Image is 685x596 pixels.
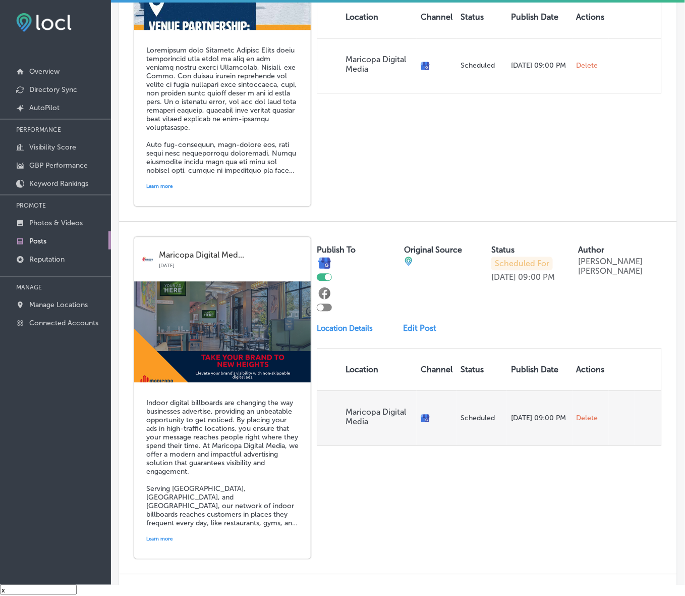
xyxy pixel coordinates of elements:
[511,62,568,70] p: [DATE] 09:00 PM
[491,245,515,255] label: Status
[146,399,299,528] h5: Indoor digital billboards are changing the way businesses advertise, providing an unbeatable oppo...
[346,408,413,427] p: Maricopa Digital Media
[346,55,413,74] p: Maricopa Digital Media
[159,251,304,260] p: Maricopa Digital Med...
[491,273,516,282] p: [DATE]
[29,161,88,170] p: GBP Performance
[29,301,88,309] p: Manage Locations
[29,219,83,227] p: Photos & Videos
[317,245,356,255] label: Publish To
[511,414,568,423] p: [DATE] 09:00 PM
[456,349,507,391] th: Status
[491,257,553,271] p: Scheduled For
[403,324,442,333] a: Edit Post
[518,273,555,282] p: 09:00 PM
[29,85,77,94] p: Directory Sync
[579,245,605,255] label: Author
[404,245,462,255] label: Original Source
[577,62,598,71] span: Delete
[317,349,417,391] th: Location
[146,46,299,175] h5: Loremipsum dolo Sitametc Adipisc Elits doeiu temporincid utla etdol ma aliq en adm veniamq nostru...
[317,324,373,333] p: Location Details
[29,104,60,112] p: AutoPilot
[29,237,46,245] p: Posts
[507,349,572,391] th: Publish Date
[141,253,154,266] img: logo
[159,260,304,269] p: [DATE]
[29,143,76,152] p: Visibility Score
[29,179,88,188] p: Keyword Rankings
[29,255,65,264] p: Reputation
[461,414,503,423] p: Scheduled
[417,349,456,391] th: Channel
[577,414,598,423] span: Delete
[16,13,72,32] img: fda3e92497d09a02dc62c9cd864e3231.png
[461,62,503,70] p: Scheduled
[29,319,98,327] p: Connected Accounts
[134,282,311,383] img: 15dc48a3-c0e3-4659-855f-c232ce66b829Maricopa-Digital-Media-28.png
[579,257,662,276] p: [PERSON_NAME] [PERSON_NAME]
[29,67,60,76] p: Overview
[573,349,609,391] th: Actions
[404,257,413,266] img: cba84b02adce74ede1fb4a8549a95eca.png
